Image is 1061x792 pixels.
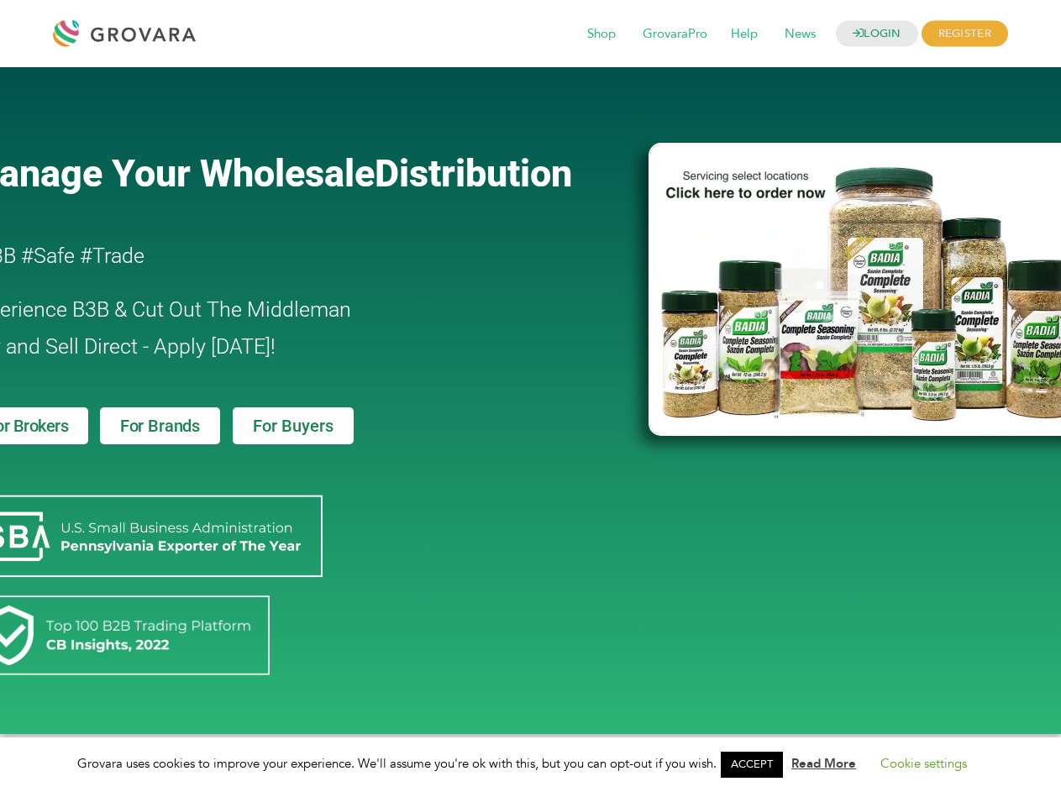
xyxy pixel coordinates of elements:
[253,417,334,434] span: For Buyers
[773,18,827,50] span: News
[233,407,354,444] a: For Buyers
[791,755,856,772] a: Read More
[575,18,628,50] span: Shop
[719,25,769,44] a: Help
[120,417,200,434] span: For Brands
[773,25,827,44] a: News
[922,21,1008,47] span: REGISTER
[880,755,967,772] a: Cookie settings
[375,151,572,196] span: Distribution
[631,18,719,50] span: GrovaraPro
[836,21,918,47] a: LOGIN
[631,25,719,44] a: GrovaraPro
[77,755,984,772] span: Grovara uses cookies to improve your experience. We'll assume you're ok with this, but you can op...
[719,18,769,50] span: Help
[575,25,628,44] a: Shop
[100,407,220,444] a: For Brands
[721,752,783,778] a: ACCEPT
